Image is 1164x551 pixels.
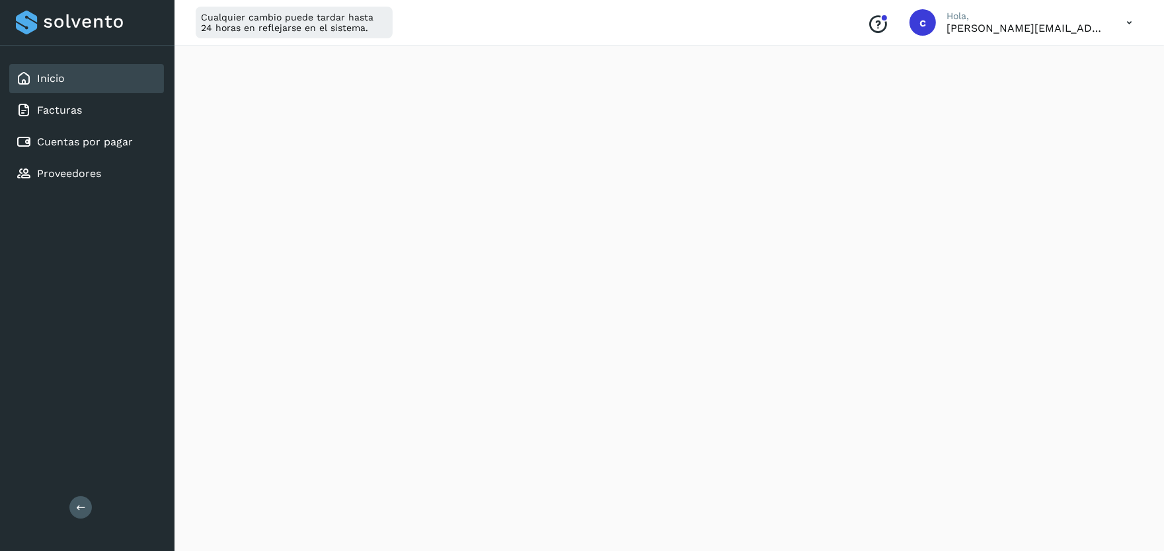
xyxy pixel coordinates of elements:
[37,135,133,148] a: Cuentas por pagar
[37,72,65,85] a: Inicio
[37,167,101,180] a: Proveedores
[947,22,1105,34] p: carlosa@back-logis.com.mx
[9,159,164,188] div: Proveedores
[947,11,1105,22] p: Hola,
[37,104,82,116] a: Facturas
[196,7,393,38] div: Cualquier cambio puede tardar hasta 24 horas en reflejarse en el sistema.
[9,96,164,125] div: Facturas
[9,128,164,157] div: Cuentas por pagar
[9,64,164,93] div: Inicio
